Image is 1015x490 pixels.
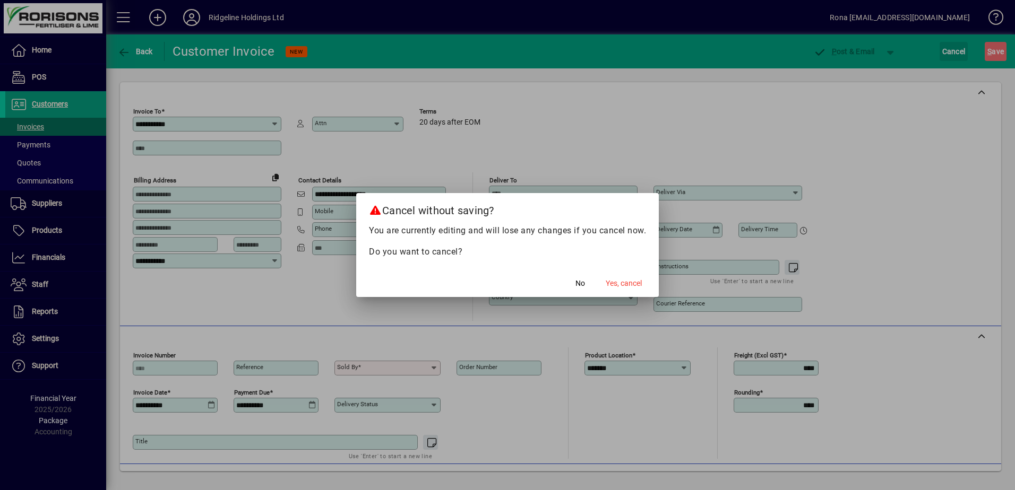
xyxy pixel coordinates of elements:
p: You are currently editing and will lose any changes if you cancel now. [369,224,646,237]
p: Do you want to cancel? [369,246,646,258]
button: Yes, cancel [601,274,646,293]
h2: Cancel without saving? [356,193,659,224]
span: Yes, cancel [606,278,642,289]
span: No [575,278,585,289]
button: No [563,274,597,293]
